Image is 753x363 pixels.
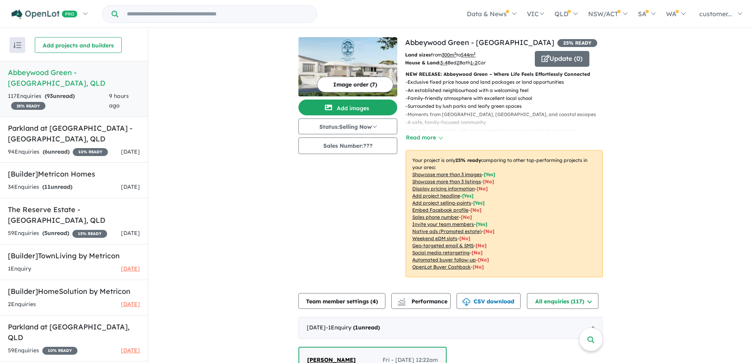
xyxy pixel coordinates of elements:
u: 544 m [461,52,476,58]
button: Read more [406,133,443,142]
u: Add project selling-points [412,200,471,206]
u: Add project headline [412,193,460,199]
span: [No] [459,235,470,241]
span: [ Yes ] [473,200,485,206]
span: [DATE] [121,301,140,308]
u: Automated buyer follow-up [412,257,476,263]
button: CSV download [457,293,521,309]
b: Land sizes [405,52,431,58]
strong: ( unread) [42,229,69,237]
span: [ Yes ] [462,193,474,199]
u: Geo-targeted email & SMS [412,243,474,248]
p: - Lifestyle-rich location with nature, amenity and opportunity at your door [406,127,602,135]
div: 59 Enquir ies [8,346,77,355]
u: 1-2 [470,60,477,66]
span: [DATE] [121,229,140,237]
p: - Surrounded by lush parks and leafy green spaces [406,102,602,110]
button: Performance [391,293,451,309]
u: Embed Facebook profile [412,207,468,213]
span: customer... [699,10,732,18]
h5: The Reserve Estate - [GEOGRAPHIC_DATA] , QLD [8,204,140,226]
u: Invite your team members [412,221,474,227]
img: download icon [462,298,470,306]
h5: Parkland at [GEOGRAPHIC_DATA] , QLD [8,322,140,343]
span: [ No ] [470,207,481,213]
u: Native ads (Promoted estate) [412,228,481,234]
sup: 2 [454,51,456,56]
img: line-chart.svg [398,298,405,303]
u: 300 m [442,52,456,58]
span: 1 [355,324,358,331]
button: Update (0) [535,51,589,67]
span: [ No ] [483,179,494,184]
img: bar-chart.svg [398,301,406,306]
button: Status:Selling Now [298,118,397,134]
u: Weekend eDM slots [412,235,457,241]
b: 25 % ready [455,157,481,163]
p: - A safe, family-focused community [406,118,602,126]
span: 25 % READY [11,102,45,110]
button: Add images [298,100,397,115]
u: Showcase more than 3 listings [412,179,481,184]
span: [DATE] [121,148,140,155]
u: Showcase more than 3 images [412,171,482,177]
strong: ( unread) [42,183,72,190]
button: Sales Number:??? [298,137,397,154]
span: 11 [44,183,51,190]
u: 3-4 [440,60,447,66]
span: [No] [476,243,487,248]
div: [DATE] [298,317,603,339]
img: Openlot PRO Logo White [11,9,77,19]
u: OpenLot Buyer Cashback [412,264,471,270]
sup: 2 [474,51,476,56]
span: [DATE] [121,265,140,272]
span: [No] [473,264,484,270]
p: - An established neighbourhood with a welcoming feel [406,87,602,94]
span: to [456,52,476,58]
span: 6 [45,148,48,155]
span: Performance [399,298,447,305]
u: Display pricing information [412,186,475,192]
img: Abbeywood Green - Taigum [298,37,397,96]
span: 93 [47,92,53,100]
a: Abbeywood Green - [GEOGRAPHIC_DATA] [405,38,554,47]
input: Try estate name, suburb, builder or developer [120,6,315,23]
p: Bed Bath Car [405,59,529,67]
p: Your project is only comparing to other top-performing projects in your area: - - - - - - - - - -... [406,150,603,277]
h5: [Builder] TownLiving by Metricon [8,250,140,261]
span: 5 [44,229,47,237]
span: 15 % READY [72,230,107,238]
button: Team member settings (4) [298,293,385,309]
span: [ No ] [461,214,472,220]
button: Add projects and builders [35,37,122,53]
button: Image order (7) [317,77,393,92]
div: 2 Enquir ies [8,300,36,309]
div: 1 Enquir y [8,264,31,274]
h5: Parkland at [GEOGRAPHIC_DATA] - [GEOGRAPHIC_DATA] , QLD [8,123,140,144]
strong: ( unread) [43,148,70,155]
div: 34 Enquir ies [8,182,72,192]
u: Sales phone number [412,214,459,220]
span: 10 % READY [42,347,77,355]
span: [No] [472,250,483,256]
span: [ Yes ] [484,171,495,177]
h5: [Builder] HomeSolution by Metricon [8,286,140,297]
p: from [405,51,529,59]
div: 94 Enquir ies [8,147,108,157]
span: 25 % READY [557,39,597,47]
h5: Abbeywood Green - [GEOGRAPHIC_DATA] , QLD [8,67,140,88]
span: [No] [483,228,494,234]
span: [ Yes ] [476,221,487,227]
div: 59 Enquir ies [8,229,107,238]
p: - Exclusive fixed price house and land packages or land opportunities [406,78,602,86]
img: sort.svg [13,42,21,48]
span: - 1 Enquir y [326,324,380,331]
strong: ( unread) [45,92,75,100]
div: 117 Enquir ies [8,92,109,111]
span: 10 % READY [73,148,108,156]
p: NEW RELEASE: Abbeywood Green – Where Life Feels Effortlessly Connected [406,70,603,78]
strong: ( unread) [353,324,380,331]
p: - Moments from [GEOGRAPHIC_DATA], [GEOGRAPHIC_DATA], and coastal escapes [406,111,602,118]
u: Social media retargeting [412,250,470,256]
